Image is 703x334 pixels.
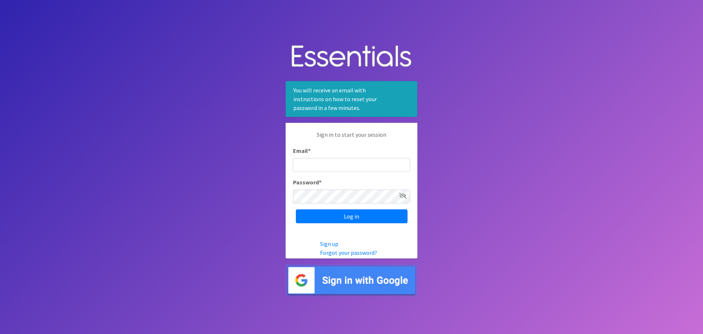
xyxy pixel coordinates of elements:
p: Sign in to start your session [293,130,410,146]
label: Password [293,178,321,187]
label: Email [293,146,310,155]
img: Human Essentials [286,38,417,76]
abbr: required [308,147,310,154]
a: Sign up [320,240,338,247]
img: Sign in with Google [286,264,417,296]
div: You will receive an email with instructions on how to reset your password in a few minutes. [286,81,417,117]
input: Log in [296,209,408,223]
a: Forgot your password? [320,249,377,256]
abbr: required [319,179,321,186]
